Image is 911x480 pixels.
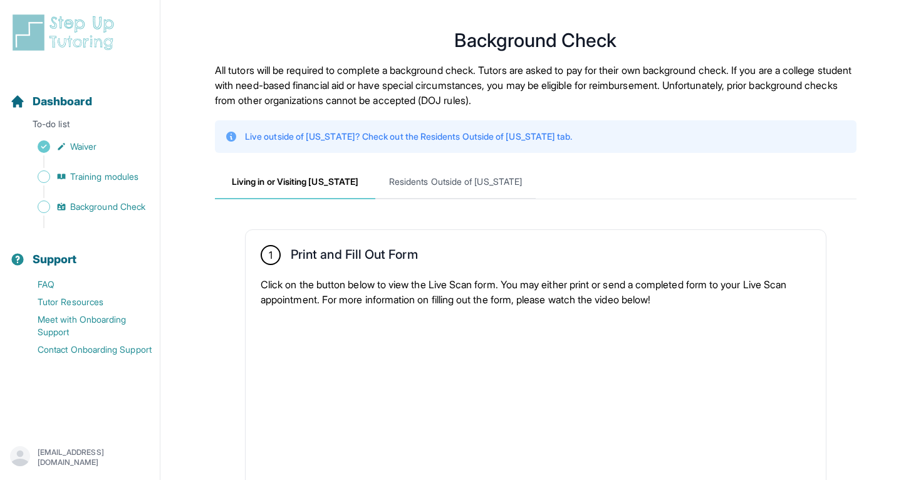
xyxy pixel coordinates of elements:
a: Contact Onboarding Support [10,341,160,358]
a: Dashboard [10,93,92,110]
span: Residents Outside of [US_STATE] [375,165,536,199]
h2: Print and Fill Out Form [291,247,418,267]
p: [EMAIL_ADDRESS][DOMAIN_NAME] [38,447,150,467]
a: Tutor Resources [10,293,160,311]
a: Background Check [10,198,160,216]
button: Support [5,231,155,273]
p: Click on the button below to view the Live Scan form. You may either print or send a completed fo... [261,277,811,307]
p: To-do list [5,118,155,135]
span: Living in or Visiting [US_STATE] [215,165,375,199]
button: Dashboard [5,73,155,115]
span: Support [33,251,77,268]
img: logo [10,13,122,53]
nav: Tabs [215,165,856,199]
h1: Background Check [215,33,856,48]
a: Waiver [10,138,160,155]
button: [EMAIL_ADDRESS][DOMAIN_NAME] [10,446,150,469]
p: All tutors will be required to complete a background check. Tutors are asked to pay for their own... [215,63,856,108]
span: Waiver [70,140,96,153]
p: Live outside of [US_STATE]? Check out the Residents Outside of [US_STATE] tab. [245,130,572,143]
span: Training modules [70,170,138,183]
span: Dashboard [33,93,92,110]
a: Training modules [10,168,160,185]
span: Background Check [70,201,145,213]
a: Meet with Onboarding Support [10,311,160,341]
span: 1 [269,248,273,263]
a: FAQ [10,276,160,293]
